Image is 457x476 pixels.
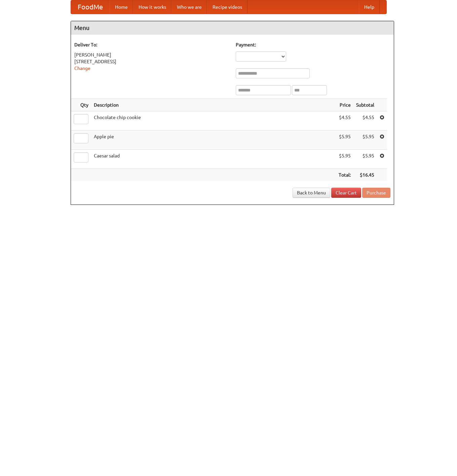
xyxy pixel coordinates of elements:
[172,0,207,14] a: Who we are
[74,58,229,65] div: [STREET_ADDRESS]
[353,169,377,181] th: $16.45
[71,99,91,111] th: Qty
[293,188,330,198] a: Back to Menu
[353,131,377,150] td: $5.95
[74,41,229,48] h5: Deliver To:
[336,99,353,111] th: Price
[236,41,390,48] h5: Payment:
[362,188,390,198] button: Purchase
[336,131,353,150] td: $5.95
[359,0,380,14] a: Help
[331,188,361,198] a: Clear Cart
[91,111,336,131] td: Chocolate chip cookie
[91,99,336,111] th: Description
[336,169,353,181] th: Total:
[110,0,133,14] a: Home
[74,66,90,71] a: Change
[207,0,247,14] a: Recipe videos
[353,150,377,169] td: $5.95
[71,0,110,14] a: FoodMe
[353,111,377,131] td: $4.55
[353,99,377,111] th: Subtotal
[133,0,172,14] a: How it works
[336,150,353,169] td: $5.95
[336,111,353,131] td: $4.55
[74,51,229,58] div: [PERSON_NAME]
[71,21,394,35] h4: Menu
[91,150,336,169] td: Caesar salad
[91,131,336,150] td: Apple pie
